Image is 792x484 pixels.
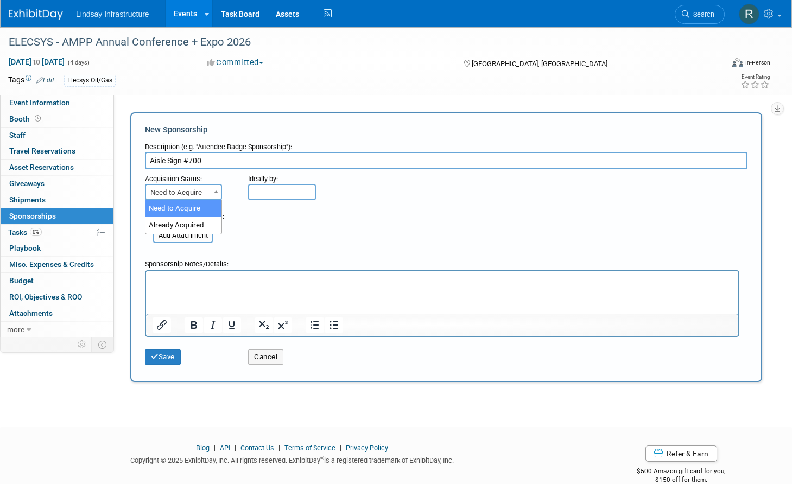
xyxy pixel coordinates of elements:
div: Event Format [657,56,770,73]
span: Shipments [9,195,46,204]
a: Event Information [1,95,113,111]
span: Staff [9,131,26,139]
a: Privacy Policy [346,444,388,452]
span: | [337,444,344,452]
a: Misc. Expenses & Credits [1,257,113,272]
button: Underline [223,317,241,333]
span: Giveaways [9,179,45,188]
a: Budget [1,273,113,289]
a: Shipments [1,192,113,208]
span: ROI, Objectives & ROO [9,292,82,301]
a: Sponsorships [1,208,113,224]
span: Budget [9,276,34,285]
span: Playbook [9,244,41,252]
a: Booth [1,111,113,127]
span: Tasks [8,228,42,237]
a: Attachments [1,305,113,321]
span: [DATE] [DATE] [8,57,65,67]
div: Ideally by: [248,169,696,184]
div: Acquisition Status: [145,169,232,184]
a: more [1,322,113,337]
button: Bold [185,317,203,333]
span: more [7,325,24,334]
span: | [211,444,218,452]
span: Travel Reservations [9,147,75,155]
span: | [232,444,239,452]
div: Elecsys Oil/Gas [64,75,116,86]
a: Tasks0% [1,225,113,240]
a: Contact Us [240,444,274,452]
a: API [220,444,230,452]
span: Booth not reserved yet [33,114,43,123]
button: Numbered list [306,317,324,333]
a: Edit [36,77,54,84]
iframe: Rich Text Area [146,271,738,314]
button: Cancel [248,349,283,365]
div: Sponsorship Notes/Details: [145,254,739,270]
a: Playbook [1,240,113,256]
img: Ryan Wilcox [739,4,759,24]
div: Copyright © 2025 ExhibitDay, Inc. All rights reserved. ExhibitDay is a registered trademark of Ex... [8,453,576,466]
span: 0% [30,228,42,236]
button: Save [145,349,181,365]
span: Event Information [9,98,70,107]
td: Toggle Event Tabs [92,337,114,352]
span: (4 days) [67,59,90,66]
a: Refer & Earn [645,445,717,462]
a: ROI, Objectives & ROO [1,289,113,305]
a: Travel Reservations [1,143,113,159]
span: Need to Acquire [146,185,221,200]
div: ELECSYS - AMPP Annual Conference + Expo 2026 [5,33,706,52]
a: Search [675,5,725,24]
img: Format-Inperson.png [732,58,743,67]
a: Giveaways [1,176,113,192]
a: Asset Reservations [1,160,113,175]
span: Search [689,10,714,18]
span: Booth [9,114,43,123]
span: to [31,58,42,66]
span: Sponsorships [9,212,56,220]
img: ExhibitDay [9,9,63,20]
button: Insert/edit link [153,317,171,333]
li: Already Acquired [145,217,221,234]
div: Event Rating [740,74,770,80]
button: Superscript [274,317,292,333]
span: Attachments [9,309,53,317]
a: Blog [196,444,210,452]
button: Bullet list [325,317,343,333]
span: [GEOGRAPHIC_DATA], [GEOGRAPHIC_DATA] [472,60,607,68]
span: Misc. Expenses & Credits [9,260,94,269]
div: Description (e.g. "Attendee Badge Sponsorship"): [145,137,747,152]
span: | [276,444,283,452]
td: Personalize Event Tab Strip [73,337,92,352]
td: Tags [8,74,54,87]
span: Lindsay Infrastructure [76,10,149,18]
li: Need to Acquire [145,200,221,217]
sup: ® [320,455,324,461]
button: Committed [203,57,268,68]
span: Need to Acquire [145,184,222,200]
div: New Sponsorship [145,124,747,136]
a: Staff [1,128,113,143]
a: Terms of Service [284,444,335,452]
span: Asset Reservations [9,163,74,171]
div: In-Person [745,59,770,67]
button: Subscript [255,317,273,333]
button: Italic [204,317,222,333]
